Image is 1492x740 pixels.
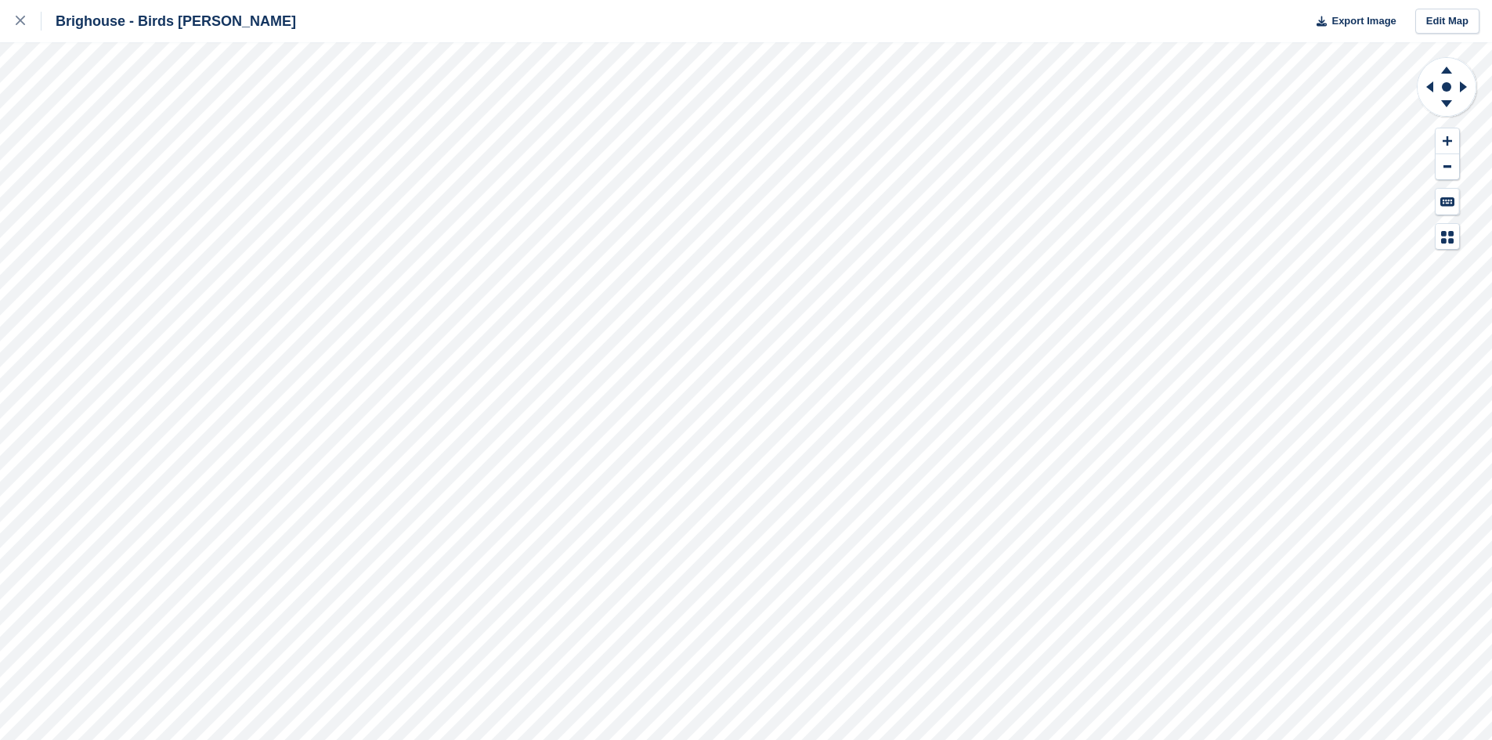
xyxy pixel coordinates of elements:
a: Edit Map [1415,9,1479,34]
button: Map Legend [1436,224,1459,250]
div: Brighouse - Birds [PERSON_NAME] [42,12,296,31]
button: Keyboard Shortcuts [1436,189,1459,215]
button: Zoom Out [1436,154,1459,180]
button: Zoom In [1436,128,1459,154]
button: Export Image [1307,9,1396,34]
span: Export Image [1331,13,1396,29]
